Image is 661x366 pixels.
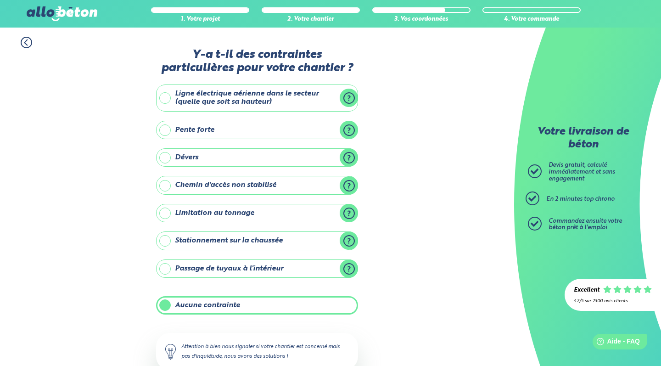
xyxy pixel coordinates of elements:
[549,162,615,181] span: Devis gratuit, calculé immédiatement et sans engagement
[482,16,581,23] div: 4. Votre commande
[372,16,471,23] div: 3. Vos coordonnées
[156,48,358,75] label: Y-a t-il des contraintes particulières pour votre chantier ?
[156,204,358,222] label: Limitation au tonnage
[549,218,622,231] span: Commandez ensuite votre béton prêt à l'emploi
[156,259,358,278] label: Passage de tuyaux à l'intérieur
[574,298,652,304] div: 4.7/5 sur 2300 avis clients
[151,16,249,23] div: 1. Votre projet
[579,330,651,356] iframe: Help widget launcher
[27,6,97,21] img: allobéton
[530,126,636,151] p: Votre livraison de béton
[546,196,615,202] span: En 2 minutes top chrono
[156,148,358,167] label: Dévers
[156,231,358,250] label: Stationnement sur la chaussée
[156,121,358,139] label: Pente forte
[156,84,358,112] label: Ligne électrique aérienne dans le secteur (quelle que soit sa hauteur)
[574,287,599,294] div: Excellent
[262,16,360,23] div: 2. Votre chantier
[156,296,358,315] label: Aucune contrainte
[156,176,358,194] label: Chemin d'accès non stabilisé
